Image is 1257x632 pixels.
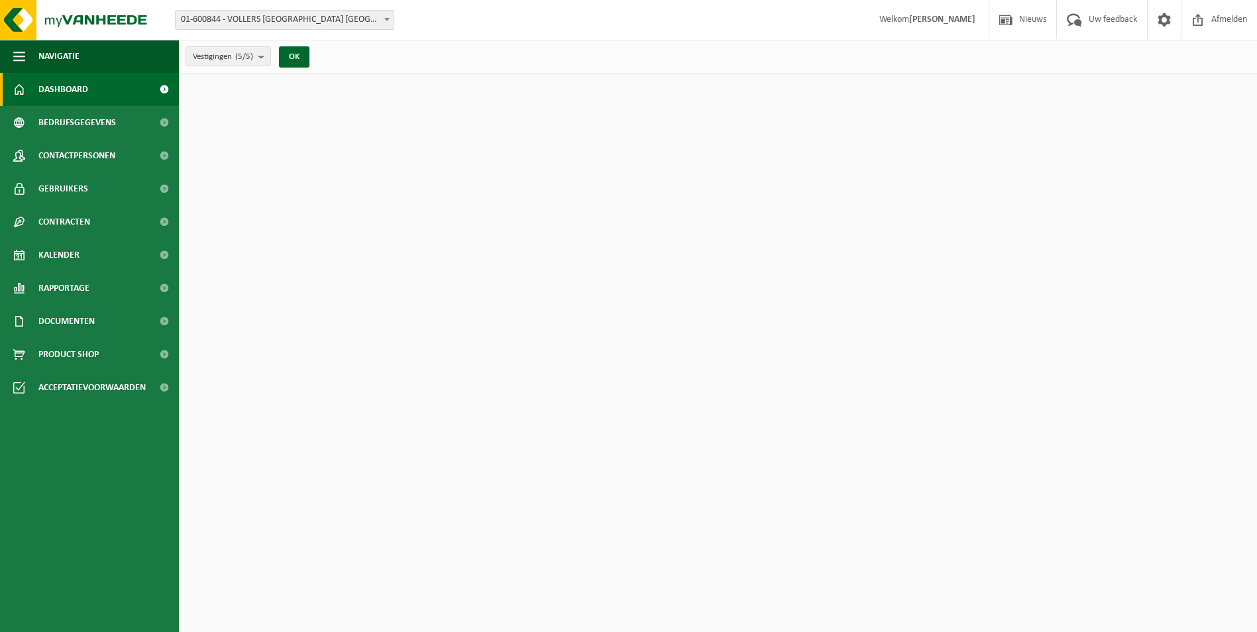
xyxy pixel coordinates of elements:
[38,139,115,172] span: Contactpersonen
[38,272,89,305] span: Rapportage
[38,338,99,371] span: Product Shop
[186,46,271,66] button: Vestigingen(5/5)
[38,106,116,139] span: Bedrijfsgegevens
[176,11,394,29] span: 01-600844 - VOLLERS BELGIUM NV - ANTWERPEN
[38,305,95,338] span: Documenten
[193,47,253,67] span: Vestigingen
[235,52,253,61] count: (5/5)
[38,73,88,106] span: Dashboard
[38,40,80,73] span: Navigatie
[279,46,309,68] button: OK
[909,15,975,25] strong: [PERSON_NAME]
[38,238,80,272] span: Kalender
[38,205,90,238] span: Contracten
[38,371,146,404] span: Acceptatievoorwaarden
[38,172,88,205] span: Gebruikers
[175,10,394,30] span: 01-600844 - VOLLERS BELGIUM NV - ANTWERPEN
